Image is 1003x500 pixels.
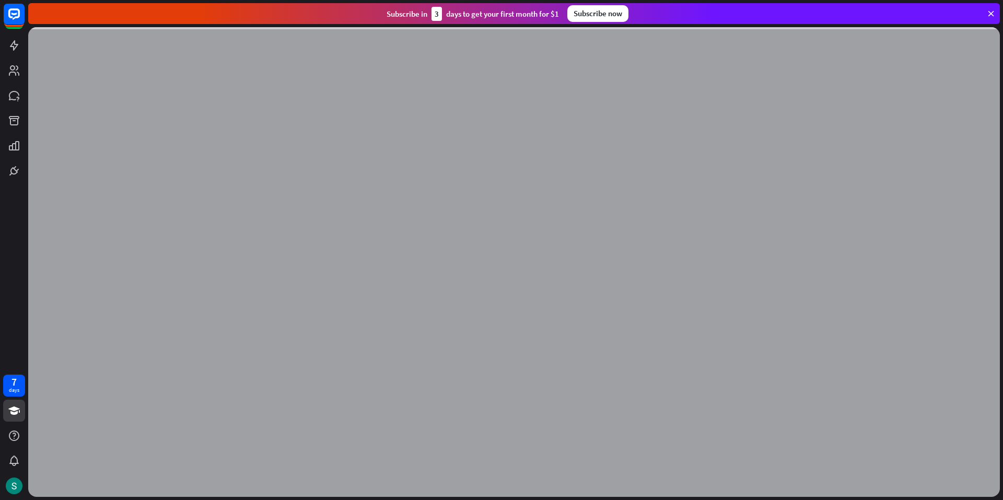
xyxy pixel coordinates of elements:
[431,7,442,21] div: 3
[567,5,628,22] div: Subscribe now
[11,377,17,387] div: 7
[387,7,559,21] div: Subscribe in days to get your first month for $1
[3,375,25,397] a: 7 days
[9,387,19,394] div: days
